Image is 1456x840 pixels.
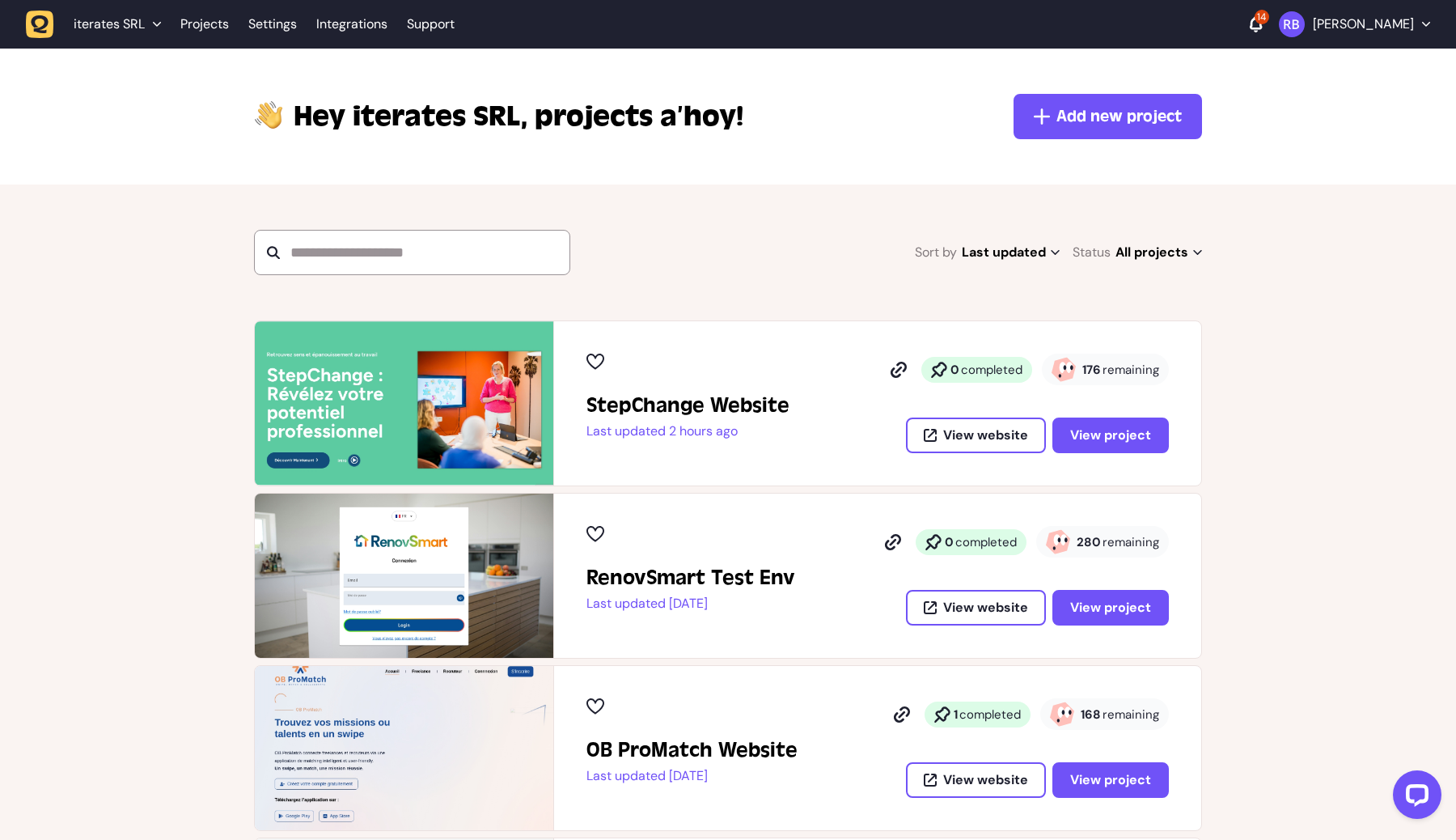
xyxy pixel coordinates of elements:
img: hi-hand [254,97,284,130]
span: remaining [1103,706,1159,723]
button: View project [1052,762,1169,798]
strong: 168 [1081,706,1101,723]
span: View project [1070,426,1151,443]
button: iterates SRL [26,10,171,39]
button: View website [906,418,1046,453]
button: View project [1052,590,1169,626]
span: Sort by [915,241,957,264]
span: iterates SRL [294,97,528,136]
img: Rodolphe Balay [1279,11,1305,37]
span: View project [1070,771,1151,788]
h2: StepChange Website [586,392,789,418]
strong: 0 [950,362,959,378]
strong: 0 [945,534,954,550]
span: completed [961,362,1022,378]
strong: 280 [1077,534,1101,550]
span: View website [943,429,1028,442]
span: remaining [1103,534,1159,550]
span: Last updated [962,241,1060,264]
span: View website [943,601,1028,614]
span: completed [959,706,1021,723]
strong: 176 [1082,362,1101,378]
img: OB ProMatch Website [255,666,553,830]
iframe: LiveChat chat widget [1380,764,1448,832]
button: View website [906,762,1046,798]
span: Status [1073,241,1111,264]
button: View website [906,590,1046,626]
span: iterates SRL [74,16,145,32]
button: View project [1052,418,1169,453]
p: projects a’hoy! [294,97,743,136]
span: Add new project [1056,105,1182,128]
span: remaining [1103,362,1159,378]
p: Last updated 2 hours ago [586,423,789,439]
a: Support [407,16,455,32]
strong: 1 [954,706,958,723]
span: View project [1070,599,1151,616]
h2: RenovSmart Test Env [586,565,795,591]
button: [PERSON_NAME] [1279,11,1430,37]
span: All projects [1115,241,1202,264]
div: 14 [1255,10,1269,24]
span: completed [955,534,1017,550]
a: Integrations [316,10,387,39]
p: [PERSON_NAME] [1313,16,1414,32]
span: View website [943,774,1028,787]
img: StepChange Website [255,321,553,486]
h2: OB ProMatch Website [586,737,798,763]
p: Last updated [DATE] [586,596,795,612]
a: Projects [180,10,229,39]
a: Settings [248,10,297,39]
p: Last updated [DATE] [586,768,798,784]
img: RenovSmart Test Env [255,494,553,658]
button: Add new project [1014,94,1202,139]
